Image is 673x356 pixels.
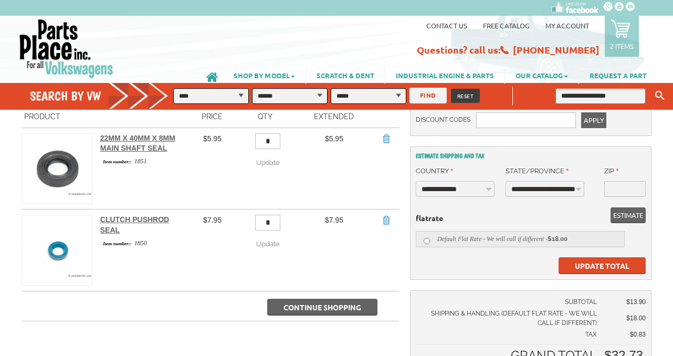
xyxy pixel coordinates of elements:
span: $5.95 [203,134,222,143]
a: INDUSTRIAL ENGINE & PARTS [385,66,504,84]
dt: flatrate [416,213,646,223]
a: SHOP BY MODEL [223,66,306,84]
span: Estimate [613,207,643,223]
a: Contact us [426,21,467,30]
span: Item number:: [100,158,134,165]
a: 22mm x 40mm x 8mm Main Shaft Seal [100,134,175,153]
a: My Account [545,21,589,30]
label: Default Flat Rate - We will call if different - [416,231,625,247]
th: Extended [296,107,373,128]
span: $13.90 [626,298,646,306]
span: Item number:: [100,240,134,247]
span: Product [24,112,60,121]
h2: Estimate Shipping and Tax [416,152,646,160]
a: Free Catalog [483,21,530,30]
div: 1851 [100,156,187,166]
a: OUR CATALOG [505,66,579,84]
h4: Search by VW [30,88,175,103]
label: Discount Codes [416,112,471,128]
a: REQUEST A PART [579,66,657,84]
th: Qty [235,107,296,128]
button: Continue Shopping [267,299,377,316]
span: Continue Shopping [283,302,361,312]
button: RESET [451,89,480,103]
img: 22mm x 40mm x 8mm Main Shaft Seal [22,134,92,204]
td: Subtotal [416,296,602,308]
button: Estimate [611,207,646,223]
button: Apply [581,112,606,128]
span: Price [202,112,223,121]
label: Country [416,166,453,176]
p: 2 items [610,41,634,50]
span: $18.00 [548,235,567,243]
span: $0.83 [630,331,646,338]
div: 1850 [100,238,187,248]
span: $7.95 [325,216,343,224]
a: Remove Item [381,133,391,144]
span: Update [256,159,280,166]
a: 2 items [605,16,639,57]
button: FIND [409,88,447,103]
button: Keyword Search [652,87,668,104]
span: Update [256,240,280,248]
a: Remove Item [381,215,391,225]
img: Parts Place Inc! [18,18,114,79]
span: Update Total [575,261,629,270]
img: Clutch Pushrod Seal [22,215,92,285]
td: Tax [416,329,602,345]
label: Zip [604,166,618,176]
span: Apply [584,112,604,128]
label: State/Province [506,166,569,176]
span: $18.00 [626,315,646,322]
span: $7.95 [203,216,222,224]
a: Clutch Pushrod Seal [100,215,169,234]
span: $5.95 [325,134,343,143]
a: SCRATCH & DENT [306,66,385,84]
td: Shipping & Handling (Default Flat Rate - We will call if different) [416,308,602,329]
button: Update Total [559,257,646,274]
span: RESET [457,92,474,100]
